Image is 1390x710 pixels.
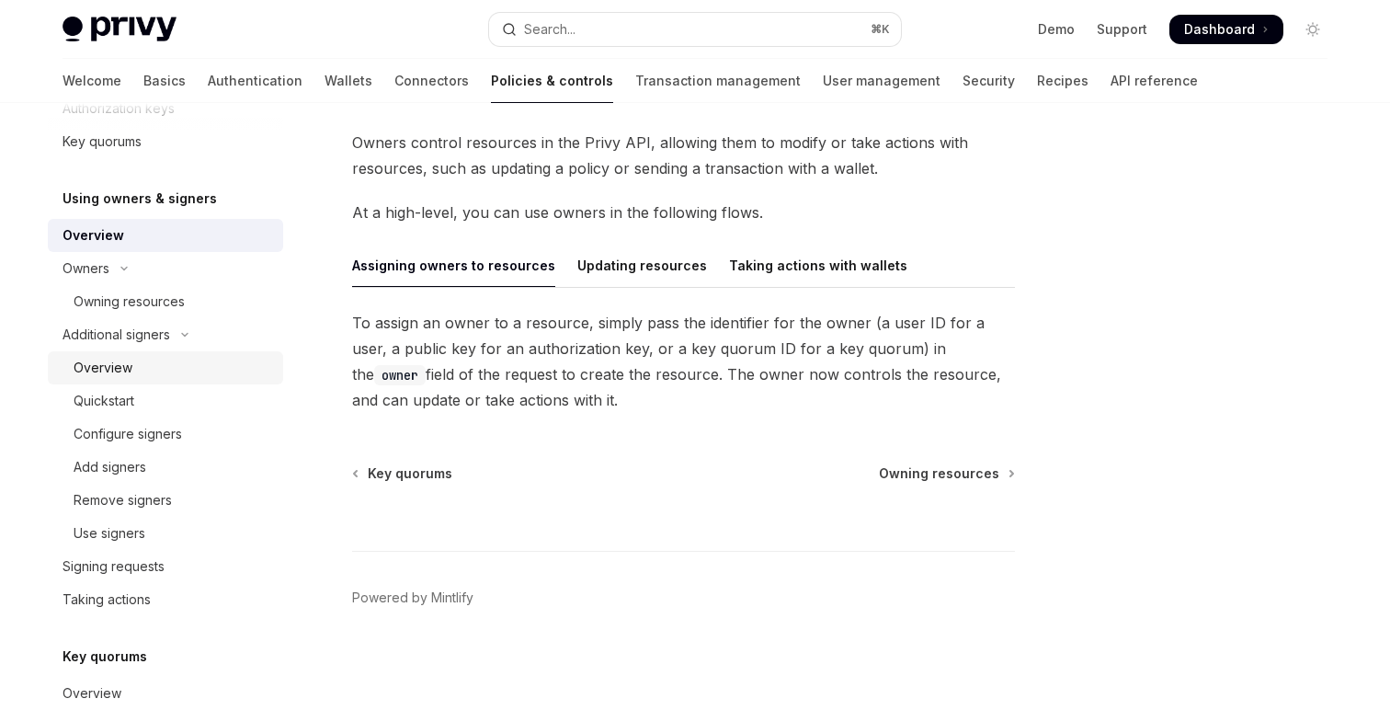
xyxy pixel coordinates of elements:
[325,59,372,103] a: Wallets
[1111,59,1198,103] a: API reference
[394,59,469,103] a: Connectors
[48,252,283,285] button: Toggle Owners section
[48,418,283,451] a: Configure signers
[63,589,151,611] div: Taking actions
[48,583,283,616] a: Taking actions
[48,125,283,158] a: Key quorums
[871,22,890,37] span: ⌘ K
[48,484,283,517] a: Remove signers
[63,324,170,346] div: Additional signers
[48,384,283,418] a: Quickstart
[352,589,473,607] a: Powered by Mintlify
[48,285,283,318] a: Owning resources
[1169,15,1283,44] a: Dashboard
[63,224,124,246] div: Overview
[352,310,1015,413] span: To assign an owner to a resource, simply pass the identifier for the owner (a user ID for a user,...
[74,390,134,412] div: Quickstart
[352,130,1015,181] span: Owners control resources in the Privy API, allowing them to modify or take actions with resources...
[1298,15,1327,44] button: Toggle dark mode
[48,550,283,583] a: Signing requests
[577,244,707,287] div: Updating resources
[74,489,172,511] div: Remove signers
[352,244,555,287] div: Assigning owners to resources
[48,451,283,484] a: Add signers
[368,464,452,483] span: Key quorums
[48,219,283,252] a: Overview
[63,59,121,103] a: Welcome
[879,464,999,483] span: Owning resources
[1038,20,1075,39] a: Demo
[74,522,145,544] div: Use signers
[63,131,142,153] div: Key quorums
[74,423,182,445] div: Configure signers
[374,365,426,385] code: owner
[63,17,177,42] img: light logo
[208,59,302,103] a: Authentication
[1184,20,1255,39] span: Dashboard
[491,59,613,103] a: Policies & controls
[74,291,185,313] div: Owning resources
[635,59,801,103] a: Transaction management
[48,517,283,550] a: Use signers
[74,456,146,478] div: Add signers
[63,646,147,668] h5: Key quorums
[63,188,217,210] h5: Using owners & signers
[63,555,165,578] div: Signing requests
[1037,59,1088,103] a: Recipes
[63,258,109,280] div: Owners
[729,244,907,287] div: Taking actions with wallets
[489,13,901,46] button: Open search
[963,59,1015,103] a: Security
[63,682,121,704] div: Overview
[143,59,186,103] a: Basics
[823,59,940,103] a: User management
[48,351,283,384] a: Overview
[1097,20,1147,39] a: Support
[74,357,132,379] div: Overview
[48,318,283,351] button: Toggle Additional signers section
[524,18,575,40] div: Search...
[352,200,1015,225] span: At a high-level, you can use owners in the following flows.
[879,464,1013,483] a: Owning resources
[48,677,283,710] a: Overview
[354,464,452,483] a: Key quorums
